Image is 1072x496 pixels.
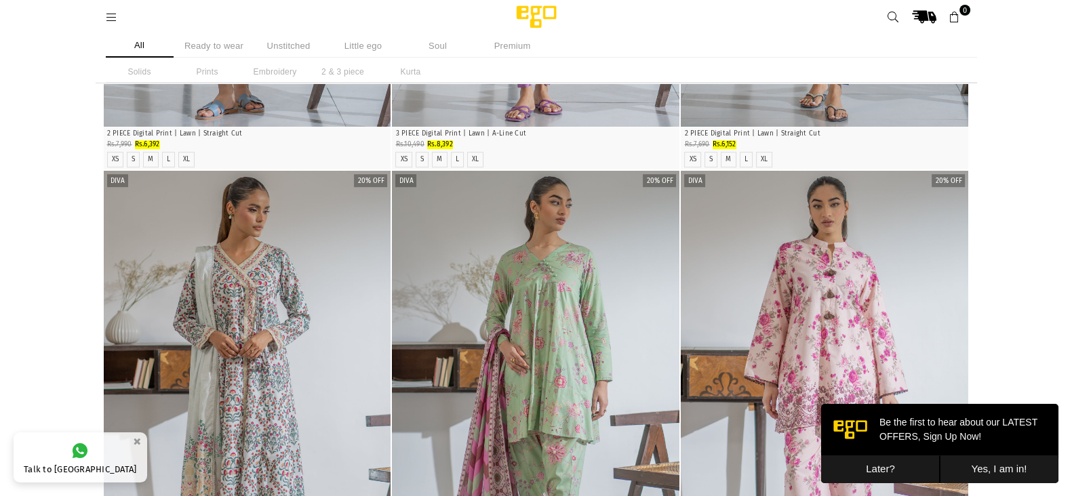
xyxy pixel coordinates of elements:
li: Kurta [377,61,445,83]
li: Ready to wear [180,34,248,58]
label: M [437,155,442,164]
label: Diva [107,174,128,187]
p: 3 PIECE Digital Print | Lawn | A-Line Cut [395,129,676,139]
label: M [726,155,731,164]
a: Menu [100,12,124,22]
label: 20% off [932,174,965,187]
label: XL [761,155,768,164]
p: 2 PIECE Digital Print | Lawn | Straight Cut [107,129,388,139]
iframe: webpush-onsite [821,404,1058,482]
span: Rs.10,490 [395,140,424,148]
label: S [420,155,424,164]
li: Prints [174,61,241,83]
a: 0 [942,5,967,29]
label: L [456,155,459,164]
label: Diva [684,174,705,187]
li: Embroidery [241,61,309,83]
span: Rs.8,392 [427,140,453,148]
a: Talk to [GEOGRAPHIC_DATA] [14,432,147,482]
label: XS [689,155,696,164]
label: L [167,155,170,164]
li: 2 & 3 piece [309,61,377,83]
li: Premium [479,34,547,58]
a: Search [881,5,906,29]
li: All [106,34,174,58]
label: XS [112,155,119,164]
label: 20% off [643,174,676,187]
span: 0 [959,5,970,16]
label: Diva [395,174,416,187]
label: M [148,155,153,164]
p: 2 PIECE Digital Print | Lawn | Straight Cut [684,129,965,139]
label: XL [183,155,191,164]
label: L [745,155,748,164]
span: Rs.6,152 [713,140,736,148]
button: Yes, I am in! [119,51,237,79]
label: XS [400,155,408,164]
span: Rs.6,392 [135,140,160,148]
li: Unstitched [255,34,323,58]
li: Little ego [330,34,397,58]
label: S [709,155,713,164]
span: Rs.7,990 [107,140,132,148]
label: XL [472,155,479,164]
label: 20% off [354,174,387,187]
li: Soul [404,34,472,58]
label: S [132,155,135,164]
span: Rs.7,690 [684,140,709,148]
img: Ego [479,3,594,30]
button: × [129,430,145,453]
li: Solids [106,61,174,83]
